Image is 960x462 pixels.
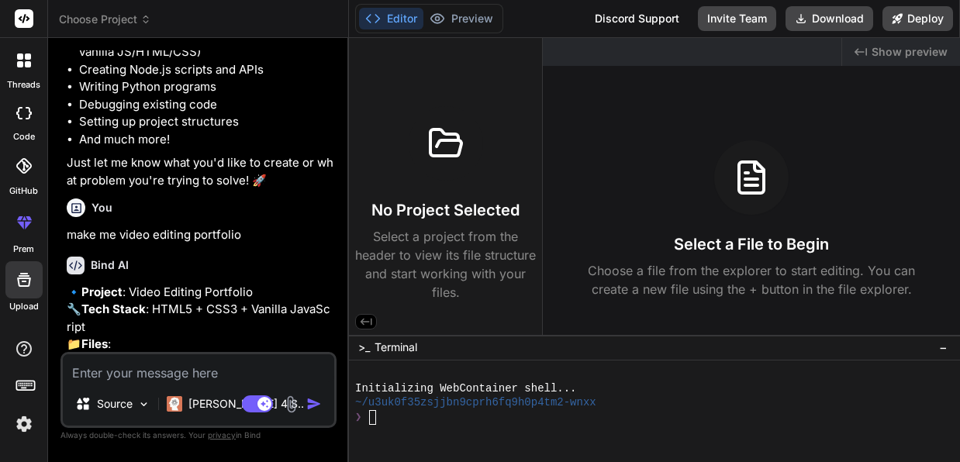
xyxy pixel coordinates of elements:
button: Invite Team [698,6,776,31]
label: Upload [9,300,39,313]
p: [PERSON_NAME] 4 S.. [188,396,304,412]
li: Writing Python programs [79,78,333,96]
li: And much more! [79,131,333,149]
img: Pick Models [137,398,150,411]
img: settings [11,411,37,437]
label: prem [13,243,34,256]
button: Editor [359,8,423,29]
p: Source [97,396,133,412]
span: Choose Project [59,12,151,27]
span: >_ [358,340,370,355]
h6: You [92,200,112,215]
p: make me video editing portfolio [67,226,333,244]
strong: Tech Stack [81,302,146,316]
h6: Bind AI [91,257,129,273]
button: Deploy [882,6,953,31]
span: Show preview [872,44,948,60]
span: Terminal [375,340,417,355]
p: Select a project from the header to view its file structure and start working with your files. [355,227,536,302]
img: Claude 4 Sonnet [167,396,182,412]
li: Debugging existing code [79,96,333,114]
img: attachment [282,395,300,413]
label: threads [7,78,40,91]
strong: Files [81,336,108,351]
li: Setting up project structures [79,113,333,131]
p: Always double-check its answers. Your in Bind [60,428,337,443]
button: Preview [423,8,499,29]
label: code [13,130,35,143]
div: Discord Support [585,6,689,31]
span: − [939,340,948,355]
li: Creating Node.js scripts and APIs [79,61,333,79]
p: Choose a file from the explorer to start editing. You can create a new file using the + button in... [578,261,925,298]
span: Initializing WebContainer shell... [355,381,576,396]
button: Download [786,6,873,31]
span: privacy [208,430,236,440]
button: − [936,335,951,360]
span: ❯ [355,410,363,425]
label: GitHub [9,184,38,198]
h3: No Project Selected [371,199,520,221]
span: ~/u3uk0f35zsjjbn9cprh6fq9h0p4tm2-wnxx [355,395,596,410]
p: 🔹 : Video Editing Portfolio 🔧 : HTML5 + CSS3 + Vanilla JavaScript 📁 : [67,284,333,353]
h3: Select a File to Begin [674,233,829,255]
p: Just let me know what you'd like to create or what problem you're trying to solve! 🚀 [67,154,333,189]
strong: Project [81,284,123,299]
img: icon [306,396,322,412]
